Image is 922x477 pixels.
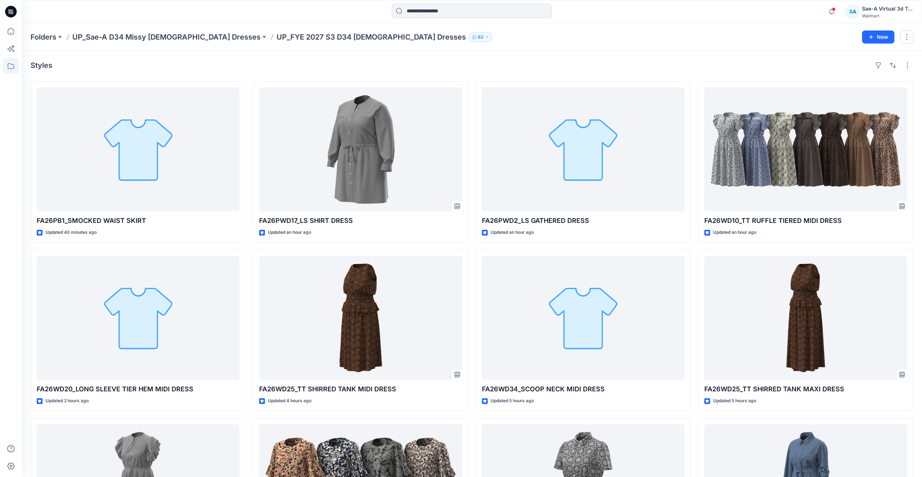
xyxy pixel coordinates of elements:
p: 62 [478,33,483,41]
a: FA26WD34_SCOOP NECK MIDI DRESS [482,256,685,380]
a: FA26WD25_TT SHIRRED TANK MAXI DRESS [704,256,907,380]
a: FA26WD10_TT RUFFLE TIERED MIDI DRESS [704,87,907,211]
div: Walmart [862,13,913,19]
p: Updated 40 minutes ago [45,229,97,236]
a: FA26WD25_TT SHIRRED TANK MIDI DRESS [259,256,462,380]
p: Updated 5 hours ago [491,397,534,405]
a: FA26PB1_SMOCKED WAIST SKIRT [37,87,239,211]
div: SA [846,5,859,18]
a: FA26WD20_LONG SLEEVE TIER HEM MIDI DRESS [37,256,239,380]
div: Sae-A Virtual 3d Team [862,4,913,13]
p: Updated 2 hours ago [45,397,89,405]
p: FA26PWD2_LS GATHERED DRESS [482,216,685,226]
p: FA26WD25_TT SHIRRED TANK MIDI DRESS [259,384,462,394]
a: UP_Sae-A D34 Missy [DEMOGRAPHIC_DATA] Dresses [72,32,261,42]
button: 62 [469,32,492,42]
p: FA26WD34_SCOOP NECK MIDI DRESS [482,384,685,394]
p: Updated an hour ago [491,229,534,236]
p: FA26PB1_SMOCKED WAIST SKIRT [37,216,239,226]
p: FA26WD20_LONG SLEEVE TIER HEM MIDI DRESS [37,384,239,394]
a: FA26PWD2_LS GATHERED DRESS [482,87,685,211]
p: FA26PWD17_LS SHIRT DRESS [259,216,462,226]
p: Updated an hour ago [713,229,756,236]
p: Updated 4 hours ago [268,397,311,405]
p: FA26WD25_TT SHIRRED TANK MAXI DRESS [704,384,907,394]
p: Updated 5 hours ago [713,397,756,405]
p: UP_FYE 2027 S3 D34 [DEMOGRAPHIC_DATA] Dresses [277,32,466,42]
p: FA26WD10_TT RUFFLE TIERED MIDI DRESS [704,216,907,226]
a: FA26PWD17_LS SHIRT DRESS [259,87,462,211]
button: New [862,30,894,44]
p: Updated an hour ago [268,229,311,236]
h4: Styles [31,61,52,70]
a: Folders [31,32,56,42]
